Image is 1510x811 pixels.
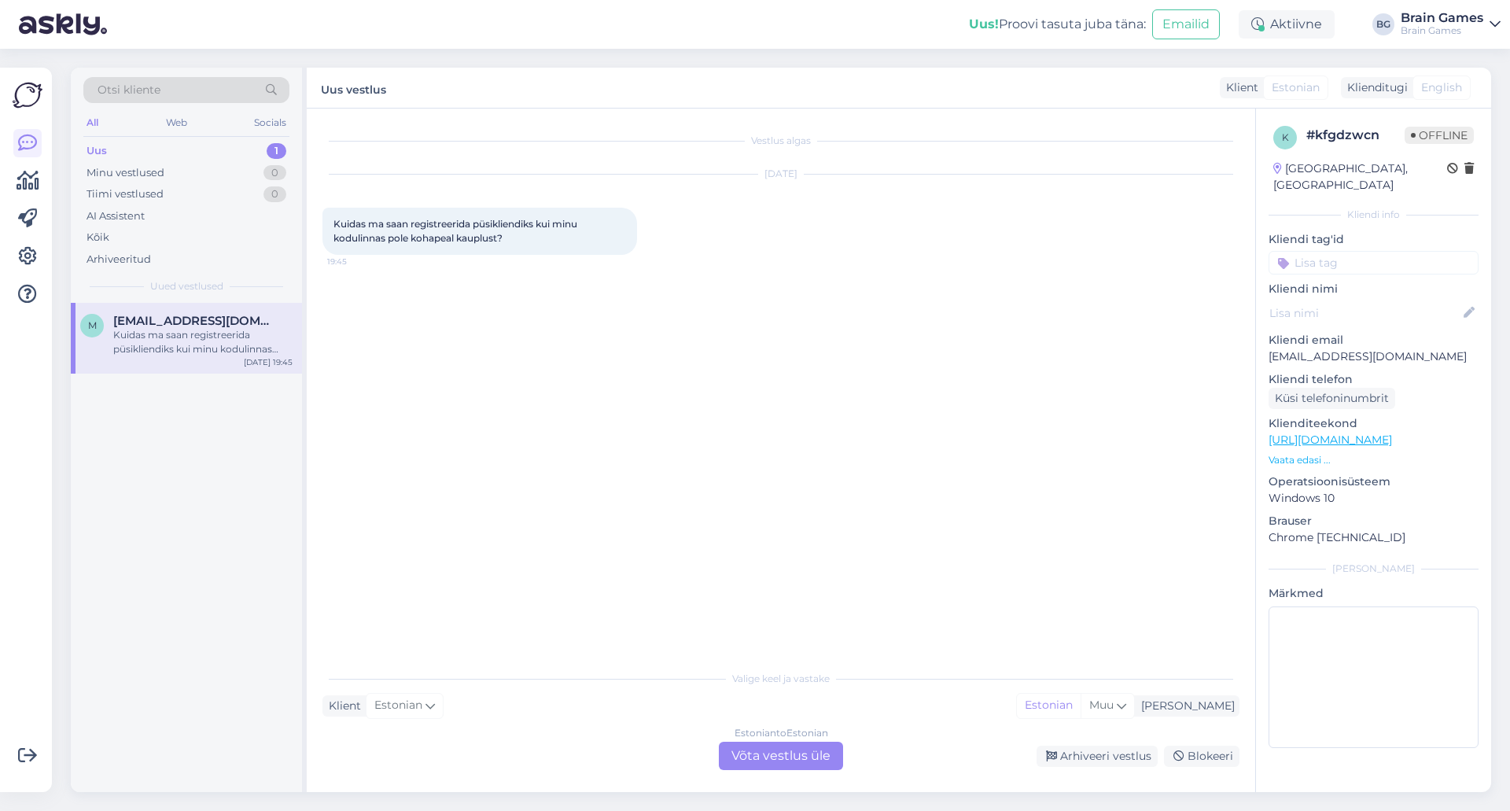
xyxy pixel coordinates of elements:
[251,112,289,133] div: Socials
[1089,698,1114,712] span: Muu
[1421,79,1462,96] span: English
[1269,371,1479,388] p: Kliendi telefon
[263,186,286,202] div: 0
[322,134,1239,148] div: Vestlus algas
[1273,160,1447,194] div: [GEOGRAPHIC_DATA], [GEOGRAPHIC_DATA]
[322,672,1239,686] div: Valige keel ja vastake
[333,218,580,244] span: Kuidas ma saan registreerida püsikliendiks kui minu kodulinnas pole kohapeal kauplust?
[1269,453,1479,467] p: Vaata edasi ...
[1401,12,1483,24] div: Brain Games
[98,82,160,98] span: Otsi kliente
[1152,9,1220,39] button: Emailid
[163,112,190,133] div: Web
[1341,79,1408,96] div: Klienditugi
[1269,251,1479,275] input: Lisa tag
[1269,281,1479,297] p: Kliendi nimi
[327,256,386,267] span: 19:45
[1017,694,1081,717] div: Estonian
[1269,231,1479,248] p: Kliendi tag'id
[1401,24,1483,37] div: Brain Games
[267,143,286,159] div: 1
[83,112,101,133] div: All
[322,167,1239,181] div: [DATE]
[1272,79,1320,96] span: Estonian
[1269,332,1479,348] p: Kliendi email
[1405,127,1474,144] span: Offline
[1037,746,1158,767] div: Arhiveeri vestlus
[1269,388,1395,409] div: Küsi telefoninumbrit
[13,80,42,110] img: Askly Logo
[1239,10,1335,39] div: Aktiivne
[1269,562,1479,576] div: [PERSON_NAME]
[1220,79,1258,96] div: Klient
[1164,746,1239,767] div: Blokeeri
[87,143,107,159] div: Uus
[969,17,999,31] b: Uus!
[969,15,1146,34] div: Proovi tasuta juba täna:
[321,77,386,98] label: Uus vestlus
[113,328,293,356] div: Kuidas ma saan registreerida püsikliendiks kui minu kodulinnas pole kohapeal kauplust?
[735,726,828,740] div: Estonian to Estonian
[150,279,223,293] span: Uued vestlused
[113,314,277,328] span: mariliis47@gmail.com
[719,742,843,770] div: Võta vestlus üle
[263,165,286,181] div: 0
[1269,529,1479,546] p: Chrome [TECHNICAL_ID]
[1269,585,1479,602] p: Märkmed
[322,698,361,714] div: Klient
[1269,304,1460,322] input: Lisa nimi
[1269,513,1479,529] p: Brauser
[87,252,151,267] div: Arhiveeritud
[1269,474,1479,490] p: Operatsioonisüsteem
[1269,490,1479,507] p: Windows 10
[87,165,164,181] div: Minu vestlused
[1306,126,1405,145] div: # kfgdzwcn
[1269,348,1479,365] p: [EMAIL_ADDRESS][DOMAIN_NAME]
[1401,12,1501,37] a: Brain GamesBrain Games
[87,230,109,245] div: Kõik
[244,356,293,368] div: [DATE] 19:45
[1372,13,1394,35] div: BG
[1282,131,1289,143] span: k
[87,186,164,202] div: Tiimi vestlused
[1135,698,1235,714] div: [PERSON_NAME]
[1269,208,1479,222] div: Kliendi info
[374,697,422,714] span: Estonian
[87,208,145,224] div: AI Assistent
[1269,415,1479,432] p: Klienditeekond
[88,319,97,331] span: m
[1269,433,1392,447] a: [URL][DOMAIN_NAME]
